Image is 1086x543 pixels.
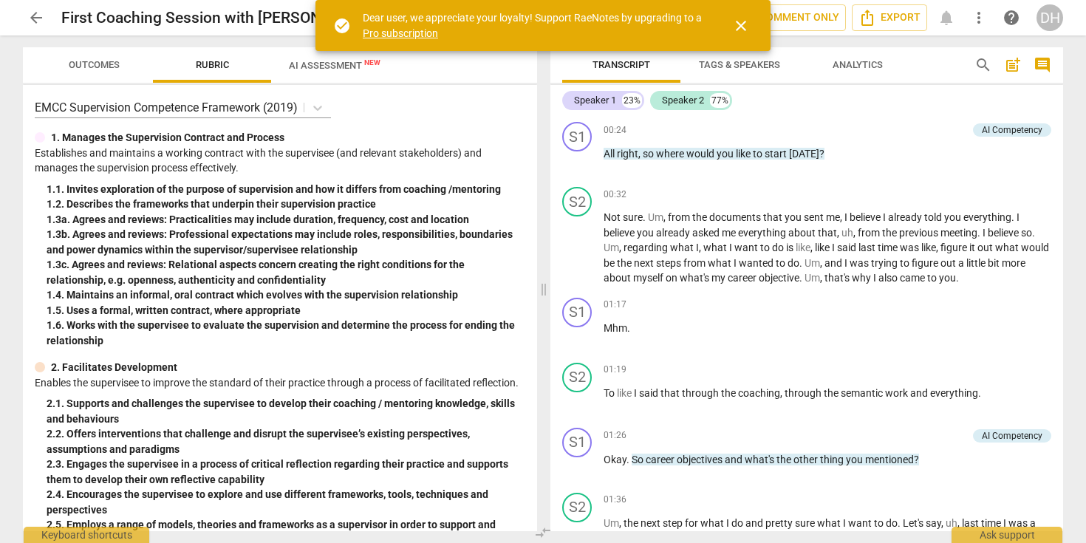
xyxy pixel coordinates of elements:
span: it [969,242,977,253]
div: Speaker 2 [662,93,704,108]
span: 01:19 [604,363,626,376]
span: last [962,517,981,529]
span: the [617,257,634,269]
span: from [858,227,882,239]
span: already [656,227,692,239]
span: what [708,257,734,269]
span: Comment only [737,9,839,27]
span: documents [709,211,763,223]
span: I [729,242,734,253]
span: check_circle [333,17,351,35]
span: , [941,517,946,529]
div: Dear user, we appreciate your loyalty! Support RaeNotes by upgrading to a [363,10,706,41]
span: bit [988,257,1002,269]
div: Change speaker [562,122,592,151]
span: , [663,211,668,223]
span: Filler word [604,517,619,529]
span: the [692,211,709,223]
div: 1. 1. Invites exploration of the purpose of supervision and how it differs from coaching /mentoring [47,182,525,197]
p: 2. Facilitates Development [51,360,177,375]
button: DH [1037,4,1063,31]
span: Analytics [833,59,883,70]
span: do [886,517,898,529]
div: 23% [622,93,642,108]
a: Pro subscription [363,27,438,39]
div: Speaker 1 [574,93,616,108]
span: through [785,387,824,399]
span: 00:24 [604,124,626,137]
span: from [683,257,708,269]
span: my [711,272,728,284]
span: sure [623,211,643,223]
span: believe [850,211,883,223]
span: where [656,148,686,160]
span: objective [759,272,799,284]
span: 01:17 [604,298,626,311]
span: believe [604,227,637,239]
span: . [1032,227,1035,239]
span: sent [804,211,826,223]
span: regarding [624,242,670,253]
span: . [799,272,805,284]
div: AI Competency [982,123,1042,137]
span: through [682,387,721,399]
span: previous [899,227,940,239]
span: and [725,454,745,465]
span: 01:36 [604,494,626,506]
span: why [852,272,873,284]
span: want [848,517,874,529]
span: Filler word [604,242,619,253]
span: To [604,387,617,399]
span: and [824,257,844,269]
span: what [995,242,1021,253]
div: 1. 5. Uses a formal, written contract, where appropriate [47,303,525,318]
span: also [878,272,900,284]
span: Filler word [796,242,810,253]
span: believe [988,227,1021,239]
button: Show/Hide comments [1031,53,1054,77]
div: Change speaker [562,298,592,327]
span: . [627,322,630,334]
span: , [936,242,940,253]
span: help [1003,9,1020,27]
span: would [686,148,717,160]
span: Okay [604,454,626,465]
span: what [700,517,726,529]
div: 2. 1. Supports and challenges the supervisee to develop their coaching / mentoring knowledge, ski... [47,396,525,426]
span: Outcomes [69,59,120,70]
span: New [364,58,380,66]
div: 1. 4. Maintains an informal, oral contract which evolves with the supervision relationship [47,287,525,303]
span: the [824,387,841,399]
span: about [788,227,818,239]
button: Export [852,4,927,31]
div: 1. 3b. Agrees and reviews: Professional expectations may include roles, responsibilities, boundar... [47,227,525,257]
span: 00:32 [604,188,626,201]
span: the [776,454,793,465]
span: I [832,242,837,253]
span: out [977,242,995,253]
span: and [745,517,765,529]
span: I [843,517,848,529]
span: what [703,242,729,253]
span: asked [692,227,722,239]
span: from [668,211,692,223]
span: 01:26 [604,429,626,442]
span: to [753,148,765,160]
span: sure [795,517,817,529]
span: mentioned [865,454,914,465]
span: . [977,227,983,239]
span: you [944,211,963,223]
div: Ask support [952,527,1062,543]
span: ? [819,148,824,160]
span: right [617,148,638,160]
span: Filler word [617,387,634,399]
span: do [788,257,799,269]
span: So [632,454,646,465]
span: . [626,454,632,465]
span: , [780,387,785,399]
div: 2. 4. Encourages the supervisee to explore and use different frameworks, tools, techniques and pe... [47,487,525,517]
span: , [957,517,962,529]
span: . [1011,211,1017,223]
span: start [765,148,789,160]
div: Change speaker [562,187,592,216]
